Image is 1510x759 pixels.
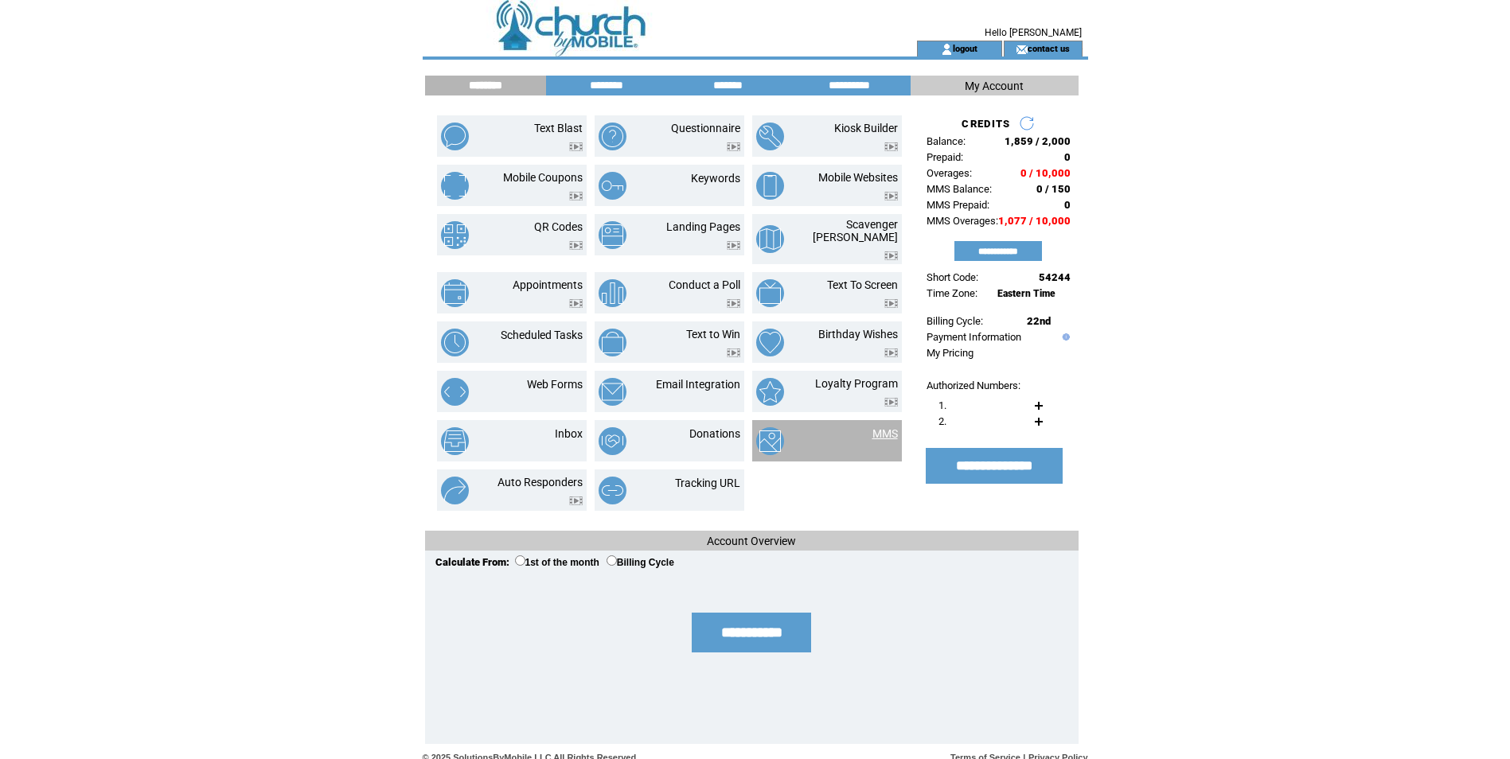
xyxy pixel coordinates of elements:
[599,221,626,249] img: landing-pages.png
[818,171,898,184] a: Mobile Websites
[599,123,626,150] img: questionnaire.png
[756,123,784,150] img: kiosk-builder.png
[927,315,983,327] span: Billing Cycle:
[1005,135,1071,147] span: 1,859 / 2,000
[938,415,946,427] span: 2.
[756,172,784,200] img: mobile-websites.png
[756,427,784,455] img: mms.png
[965,80,1024,92] span: My Account
[607,555,617,566] input: Billing Cycle
[1064,199,1071,211] span: 0
[834,122,898,134] a: Kiosk Builder
[927,183,992,195] span: MMS Balance:
[675,477,740,489] a: Tracking URL
[515,555,525,566] input: 1st of the month
[441,427,469,455] img: inbox.png
[813,218,898,243] a: Scavenger [PERSON_NAME]
[927,287,977,299] span: Time Zone:
[1039,271,1071,283] span: 54244
[985,27,1082,38] span: Hello [PERSON_NAME]
[569,299,583,308] img: video.png
[756,378,784,406] img: loyalty-program.png
[441,378,469,406] img: web-forms.png
[569,142,583,151] img: video.png
[599,279,626,307] img: conduct-a-poll.png
[666,220,740,233] a: Landing Pages
[953,43,977,53] a: logout
[534,220,583,233] a: QR Codes
[1027,315,1051,327] span: 22nd
[884,192,898,200] img: video.png
[1036,183,1071,195] span: 0 / 150
[727,299,740,308] img: video.png
[884,398,898,407] img: video.png
[927,135,966,147] span: Balance:
[599,427,626,455] img: donations.png
[727,348,740,357] img: video.png
[815,377,898,390] a: Loyalty Program
[818,328,898,341] a: Birthday Wishes
[441,329,469,356] img: scheduled-tasks.png
[1064,151,1071,163] span: 0
[441,221,469,249] img: qr-codes.png
[941,43,953,56] img: account_icon.gif
[503,171,583,184] a: Mobile Coupons
[727,142,740,151] img: video.png
[927,331,1021,343] a: Payment Information
[599,378,626,406] img: email-integration.png
[927,215,998,227] span: MMS Overages:
[756,279,784,307] img: text-to-screen.png
[686,328,740,341] a: Text to Win
[707,535,796,547] span: Account Overview
[884,299,898,308] img: video.png
[997,288,1055,299] span: Eastern Time
[513,278,583,291] a: Appointments
[569,192,583,200] img: video.png
[756,225,784,253] img: scavenger-hunt.png
[1016,43,1028,56] img: contact_us_icon.gif
[607,557,674,568] label: Billing Cycle
[501,329,583,341] a: Scheduled Tasks
[998,215,1071,227] span: 1,077 / 10,000
[515,557,599,568] label: 1st of the month
[599,329,626,356] img: text-to-win.png
[569,241,583,250] img: video.png
[884,348,898,357] img: video.png
[938,399,946,411] span: 1.
[1059,333,1070,341] img: help.gif
[884,251,898,260] img: video.png
[441,279,469,307] img: appointments.png
[599,172,626,200] img: keywords.png
[927,347,974,359] a: My Pricing
[927,271,978,283] span: Short Code:
[671,122,740,134] a: Questionnaire
[927,151,963,163] span: Prepaid:
[1028,43,1070,53] a: contact us
[497,476,583,488] a: Auto Responders
[691,172,740,185] a: Keywords
[927,167,972,179] span: Overages:
[441,172,469,200] img: mobile-coupons.png
[435,556,509,568] span: Calculate From:
[884,142,898,151] img: video.png
[569,496,583,505] img: video.png
[669,278,740,291] a: Conduct a Poll
[927,199,989,211] span: MMS Prepaid:
[441,123,469,150] img: text-blast.png
[1020,167,1071,179] span: 0 / 10,000
[727,241,740,250] img: video.png
[689,427,740,440] a: Donations
[827,278,898,291] a: Text To Screen
[599,477,626,504] img: tracking-url.png
[656,378,740,391] a: Email Integration
[555,427,583,440] a: Inbox
[441,477,469,504] img: auto-responders.png
[872,427,898,440] a: MMS
[756,329,784,356] img: birthday-wishes.png
[527,378,583,391] a: Web Forms
[927,379,1020,391] span: Authorized Numbers:
[962,118,1010,130] span: CREDITS
[534,122,583,134] a: Text Blast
